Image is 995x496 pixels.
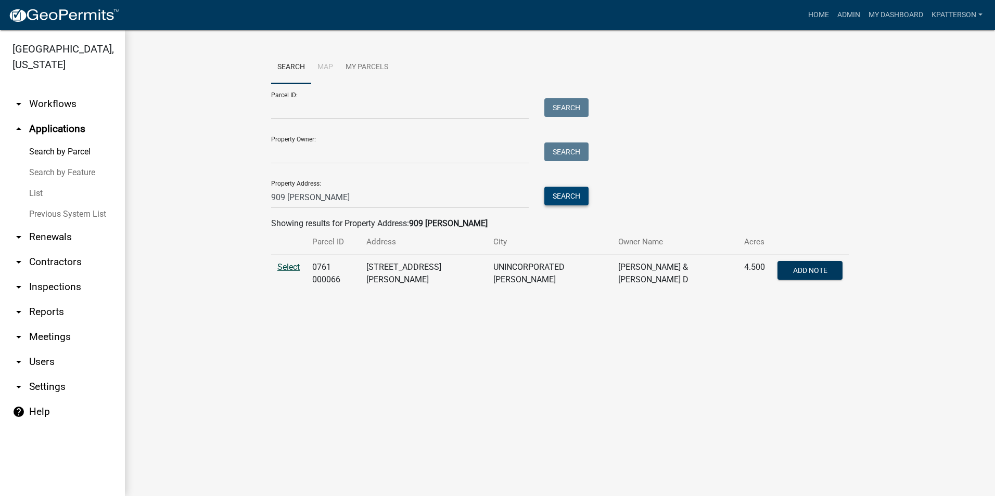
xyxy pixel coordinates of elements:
button: Add Note [777,261,843,280]
i: arrow_drop_down [12,306,25,318]
td: 4.500 [738,255,771,293]
a: My Dashboard [864,5,927,25]
strong: 909 [PERSON_NAME] [409,218,488,228]
button: Search [544,187,589,205]
i: arrow_drop_down [12,331,25,343]
button: Search [544,142,589,161]
button: Search [544,98,589,117]
i: arrow_drop_down [12,231,25,243]
a: KPATTERSON [927,5,987,25]
a: Home [804,5,833,25]
td: 0761 000066 [306,255,360,293]
a: Select [277,262,300,272]
th: City [487,230,612,254]
div: Showing results for Property Address: [271,217,849,230]
a: Search [271,51,311,84]
td: [STREET_ADDRESS][PERSON_NAME] [360,255,488,293]
th: Parcel ID [306,230,360,254]
i: arrow_drop_down [12,98,25,110]
th: Owner Name [612,230,738,254]
i: help [12,406,25,418]
th: Address [360,230,488,254]
a: My Parcels [339,51,394,84]
i: arrow_drop_down [12,356,25,368]
span: Add Note [793,266,827,275]
i: arrow_drop_down [12,381,25,393]
td: UNINCORPORATED [PERSON_NAME] [487,255,612,293]
i: arrow_drop_down [12,281,25,293]
i: arrow_drop_down [12,256,25,268]
td: [PERSON_NAME] & [PERSON_NAME] D [612,255,738,293]
a: Admin [833,5,864,25]
th: Acres [738,230,771,254]
i: arrow_drop_up [12,123,25,135]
